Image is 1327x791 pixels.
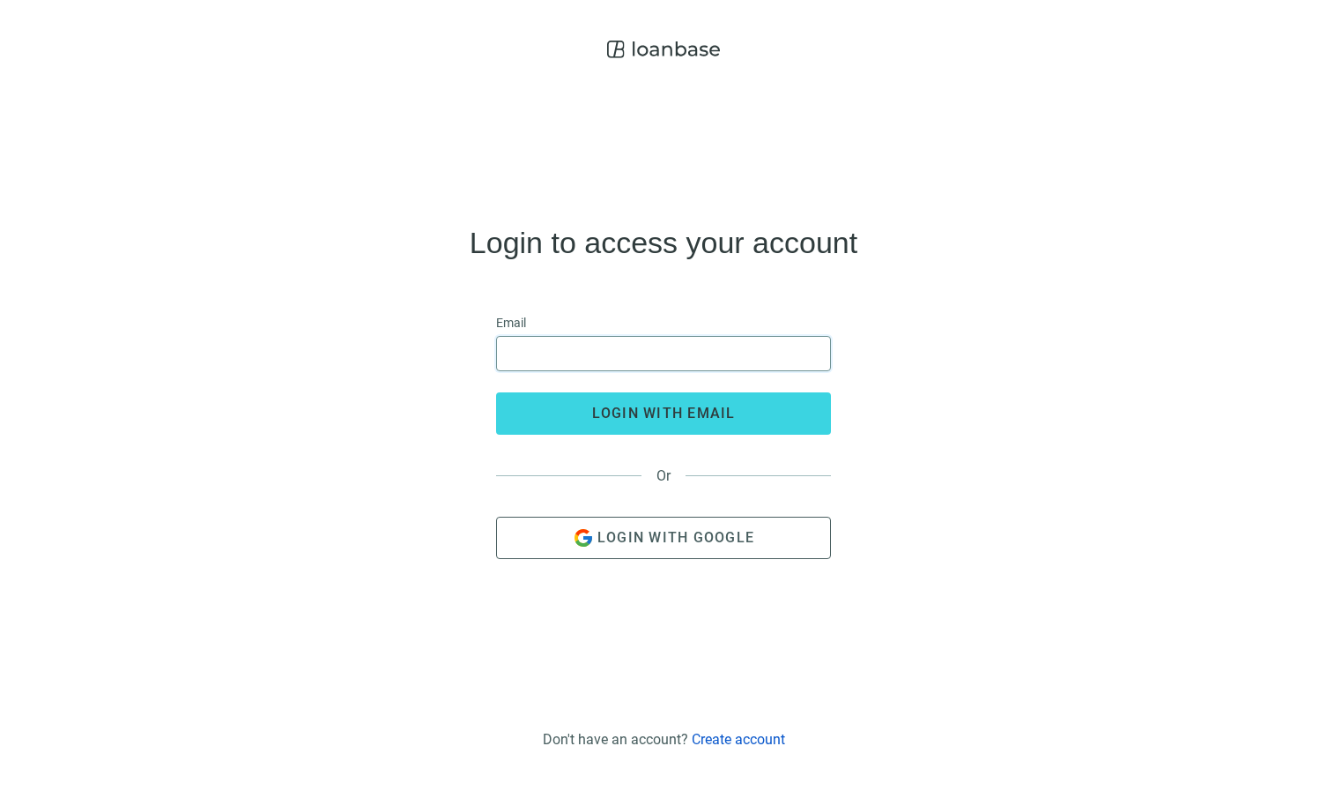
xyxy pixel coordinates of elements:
[470,228,857,257] h4: Login to access your account
[543,731,785,748] div: Don't have an account?
[592,405,736,422] span: login with email
[597,529,754,546] span: Login with Google
[496,313,526,332] span: Email
[496,517,831,559] button: Login with Google
[641,467,686,484] span: Or
[692,731,785,748] a: Create account
[496,392,831,435] button: login with email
